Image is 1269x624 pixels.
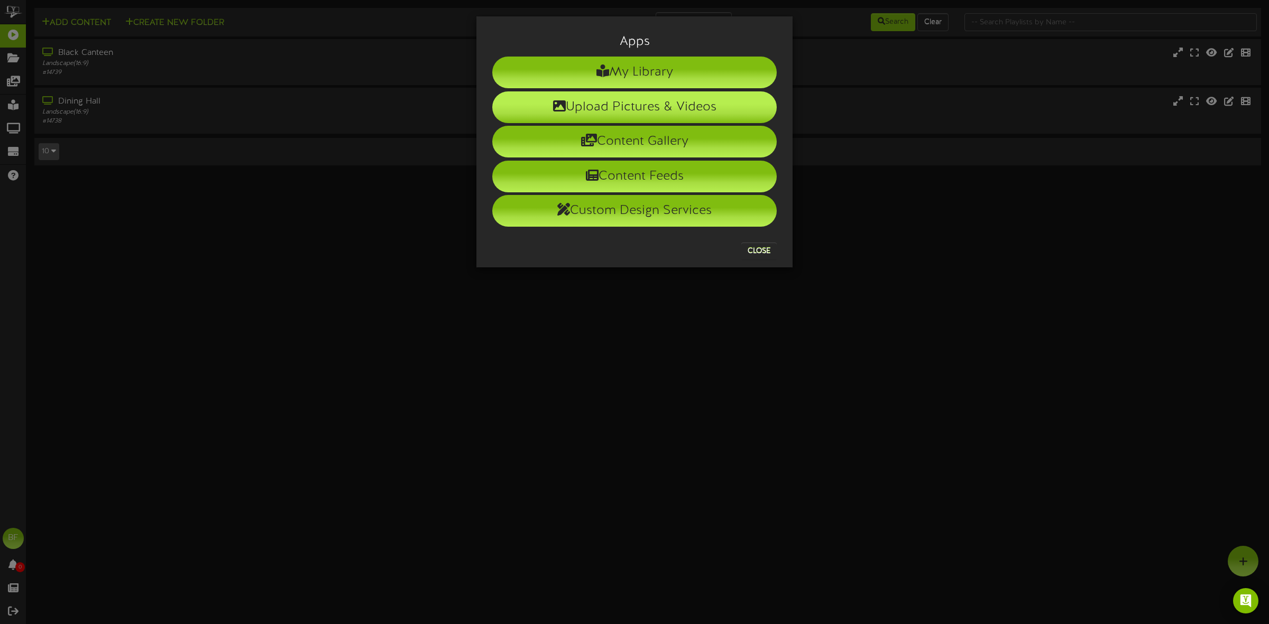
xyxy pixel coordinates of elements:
li: My Library [492,57,777,88]
li: Custom Design Services [492,195,777,227]
li: Content Gallery [492,126,777,157]
div: Open Intercom Messenger [1233,588,1258,613]
li: Upload Pictures & Videos [492,91,777,123]
li: Content Feeds [492,161,777,192]
h3: Apps [492,35,777,49]
button: Close [741,243,777,259]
